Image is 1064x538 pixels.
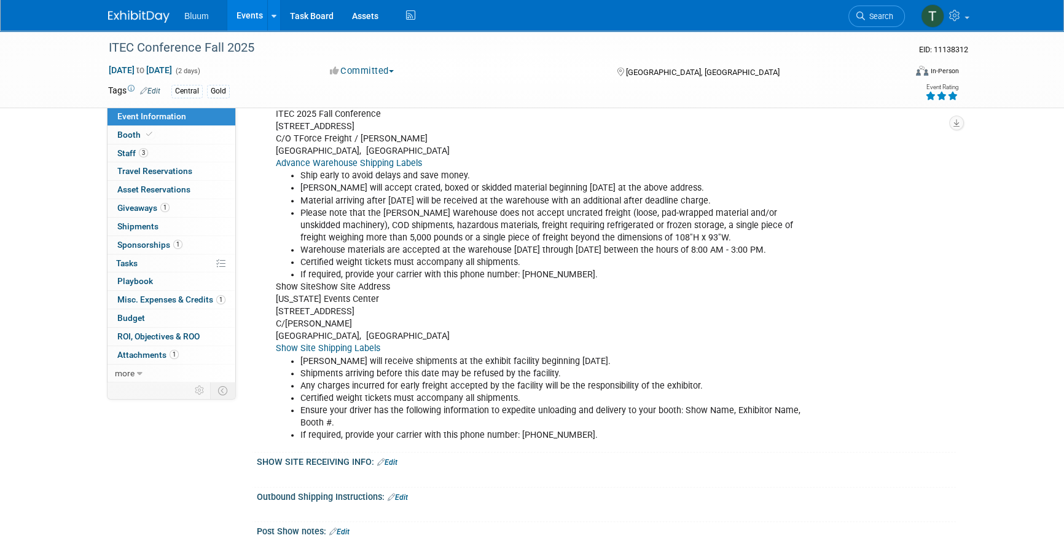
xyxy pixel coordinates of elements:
span: Playbook [117,276,153,286]
div: Gold [207,85,230,98]
button: Committed [326,65,399,77]
span: (2 days) [174,67,200,75]
a: Asset Reservations [108,181,235,199]
a: Search [848,6,905,27]
a: Show Site Shipping Labels [276,343,380,354]
div: Post Show notes: [257,522,956,538]
span: Bluum [184,11,209,21]
li: [PERSON_NAME] will accept crated, boxed or skidded material beginning [DATE] at the above address. [300,182,813,194]
td: Toggle Event Tabs [211,382,236,398]
img: Taylor Bradley [921,4,944,28]
li: Please note that the [PERSON_NAME] Warehouse does not accept uncrated freight (loose, pad-wrapped... [300,207,813,244]
a: Playbook [108,272,235,290]
div: Advance WarehouseWarehouse Address ITEC 2025 Fall Conference [STREET_ADDRESS] C/O TForce Freight ... [267,90,821,448]
li: If required, provide your carrier with this phone number: [PHONE_NUMBER]. [300,429,813,441]
span: Shipments [117,221,158,231]
span: Attachments [117,350,179,360]
a: Shipments [108,218,235,235]
a: Sponsorships1 [108,236,235,254]
span: Travel Reservations [117,166,192,176]
a: Edit [140,87,160,95]
li: Material arriving after [DATE] will be received at the warehouse with an additional after deadlin... [300,195,813,207]
span: to [135,65,146,75]
a: Misc. Expenses & Credits1 [108,291,235,309]
div: ITEC Conference Fall 2025 [104,37,886,59]
div: Central [171,85,203,98]
span: [DATE] [DATE] [108,65,173,76]
span: ROI, Objectives & ROO [117,331,200,341]
a: Event Information [108,108,235,125]
a: Edit [377,458,397,467]
li: Certified weight tickets must accompany all shipments. [300,392,813,405]
a: Advance Warehouse Shipping Labels [276,158,422,168]
li: Certified weight tickets must accompany all shipments. [300,256,813,269]
span: Search [865,12,893,21]
a: Tasks [108,255,235,272]
a: Budget [108,309,235,327]
i: Booth reservation complete [146,131,152,138]
span: Sponsorships [117,240,182,250]
img: ExhibitDay [108,10,170,23]
a: ROI, Objectives & ROO [108,328,235,346]
li: Warehouse materials are accepted at the warehouse [DATE] through [DATE] between the hours of 8:00... [300,244,813,256]
a: Attachments1 [108,346,235,364]
span: more [115,368,135,378]
li: Ensure your driver has the following information to expedite unloading and delivery to your booth... [300,405,813,429]
span: 3 [139,148,148,157]
span: Giveaways [117,203,170,213]
span: Misc. Expenses & Credits [117,295,225,304]
span: 1 [216,295,225,304]
li: Any charges incurred for early freight accepted by the facility will be the responsibility of the... [300,380,813,392]
img: Format-Inperson.png [916,66,928,76]
span: Budget [117,313,145,323]
span: 1 [173,240,182,249]
span: Asset Reservations [117,184,190,194]
span: 1 [160,203,170,212]
span: Tasks [116,258,138,268]
a: more [108,365,235,382]
span: Event ID: 11138312 [919,45,968,54]
a: Edit [329,528,350,536]
span: 1 [170,350,179,359]
div: Event Rating [925,84,958,90]
span: Booth [117,130,155,140]
a: Staff3 [108,144,235,162]
div: Outbound Shipping Instructions: [257,488,956,504]
div: In-Person [930,66,959,76]
span: Event Information [117,111,186,121]
span: [GEOGRAPHIC_DATA], [GEOGRAPHIC_DATA] [625,68,779,77]
a: Edit [388,493,408,502]
td: Personalize Event Tab Strip [189,382,211,398]
div: Event Format [832,64,959,82]
a: Giveaways1 [108,199,235,217]
a: Booth [108,126,235,144]
li: Ship early to avoid delays and save money. [300,170,813,182]
li: Shipments arriving before this date may be refused by the facility. [300,368,813,380]
td: Tags [108,84,160,98]
li: If required, provide your carrier with this phone number: [PHONE_NUMBER]. [300,269,813,281]
span: Staff [117,148,148,158]
div: SHOW SITE RECEIVING INFO: [257,453,956,469]
li: [PERSON_NAME] will receive shipments at the exhibit facility beginning [DATE]. [300,355,813,368]
a: Travel Reservations [108,162,235,180]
